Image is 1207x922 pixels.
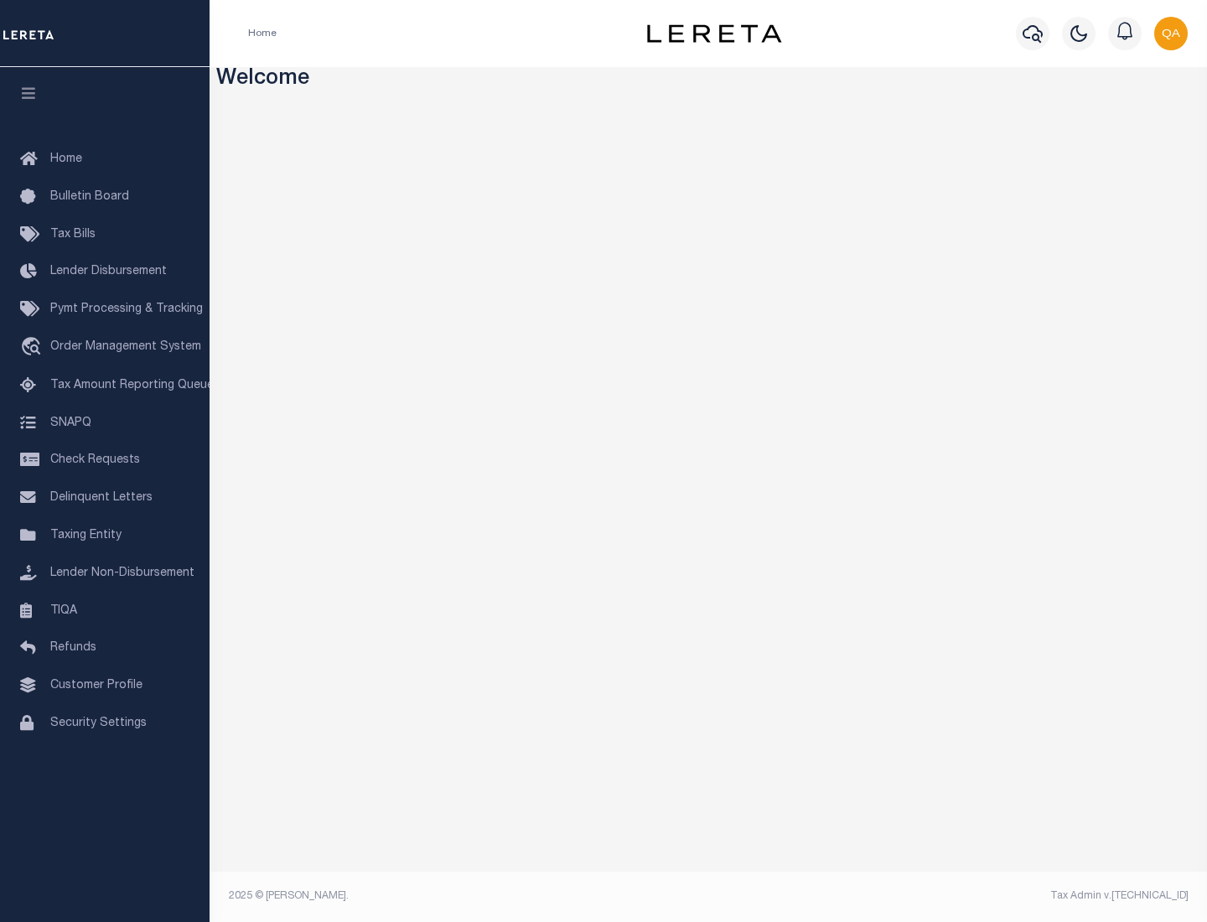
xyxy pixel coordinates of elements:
span: Delinquent Letters [50,492,153,504]
img: logo-dark.svg [647,24,781,43]
span: SNAPQ [50,417,91,428]
span: Bulletin Board [50,191,129,203]
span: TIQA [50,604,77,616]
span: Refunds [50,642,96,654]
span: Lender Non-Disbursement [50,567,194,579]
h3: Welcome [216,67,1201,93]
span: Pymt Processing & Tracking [50,303,203,315]
img: svg+xml;base64,PHN2ZyB4bWxucz0iaHR0cDovL3d3dy53My5vcmcvMjAwMC9zdmciIHBvaW50ZXItZXZlbnRzPSJub25lIi... [1154,17,1188,50]
span: Home [50,153,82,165]
span: Taxing Entity [50,530,122,541]
span: Customer Profile [50,680,142,691]
span: Tax Bills [50,229,96,241]
li: Home [248,26,277,41]
div: Tax Admin v.[TECHNICAL_ID] [721,888,1189,904]
span: Check Requests [50,454,140,466]
span: Order Management System [50,341,201,353]
span: Security Settings [50,717,147,729]
i: travel_explore [20,337,47,359]
div: 2025 © [PERSON_NAME]. [216,888,709,904]
span: Lender Disbursement [50,266,167,277]
span: Tax Amount Reporting Queue [50,380,214,391]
